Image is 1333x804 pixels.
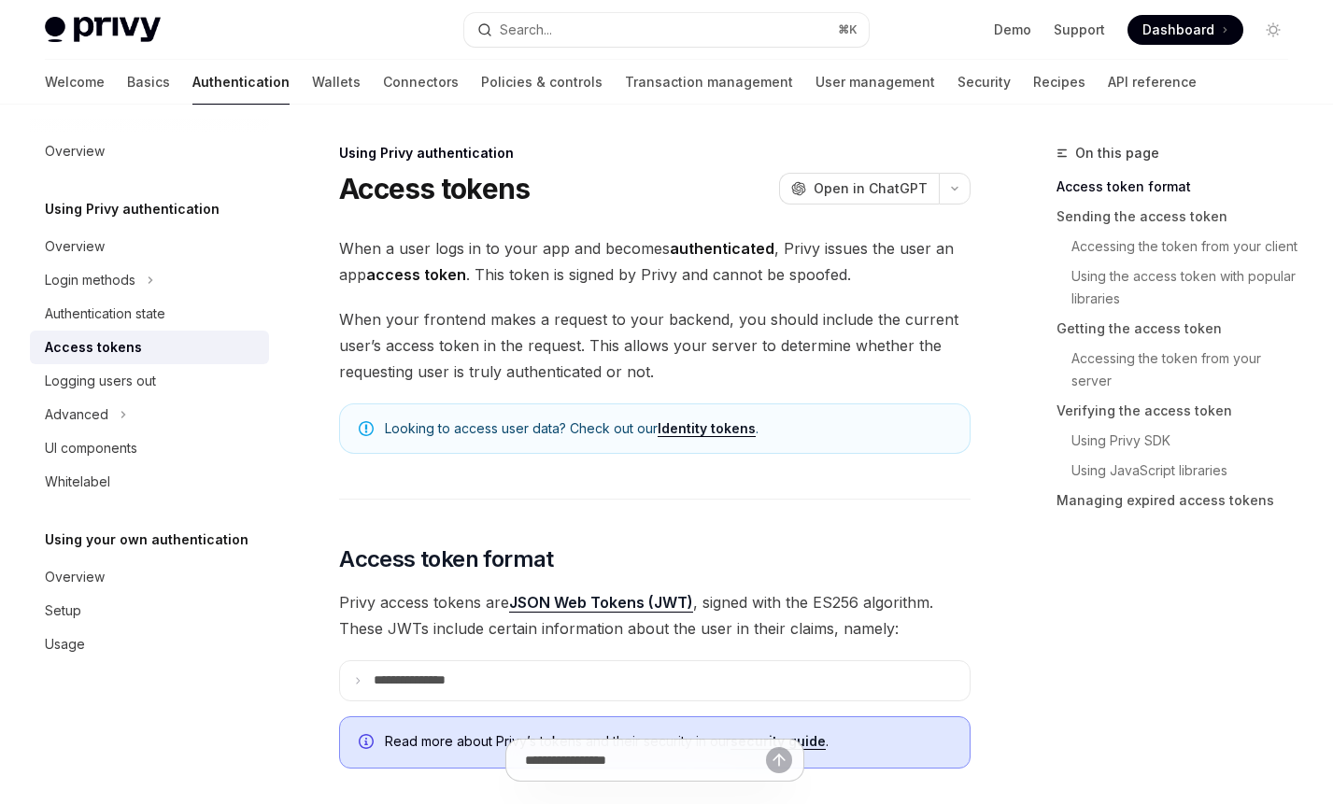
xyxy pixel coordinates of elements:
a: Basics [127,60,170,105]
span: ⌘ K [838,22,858,37]
div: UI components [45,437,137,459]
a: Access tokens [30,331,269,364]
a: API reference [1108,60,1197,105]
a: Accessing the token from your server [1056,344,1303,396]
span: On this page [1075,142,1159,164]
span: When a user logs in to your app and becomes , Privy issues the user an app . This token is signed... [339,235,971,288]
a: Transaction management [625,60,793,105]
div: Advanced [45,403,108,426]
a: Accessing the token from your client [1056,232,1303,261]
a: Whitelabel [30,465,269,499]
a: Logging users out [30,364,269,398]
div: Setup [45,599,81,622]
a: Using Privy SDK [1056,426,1303,456]
div: Access tokens [45,336,142,359]
img: light logo [45,17,161,43]
span: When your frontend makes a request to your backend, you should include the current user’s access ... [339,306,971,385]
a: Usage [30,628,269,661]
a: Wallets [312,60,361,105]
a: Support [1054,21,1105,39]
a: User management [815,60,935,105]
a: Getting the access token [1056,314,1303,344]
div: Search... [500,19,552,41]
a: Security [957,60,1011,105]
strong: authenticated [670,239,774,258]
input: Ask a question... [525,740,766,781]
svg: Note [359,421,374,436]
div: Logging users out [45,370,156,392]
a: Authentication state [30,297,269,331]
div: Overview [45,235,105,258]
div: Overview [45,566,105,588]
button: Login methods [30,263,269,297]
a: Setup [30,594,269,628]
span: Dashboard [1142,21,1214,39]
span: Read more about Privy’s tokens and their security in our . [385,732,951,751]
a: Overview [30,134,269,168]
svg: Info [359,734,377,753]
span: Access token format [339,544,554,574]
a: UI components [30,431,269,465]
button: Search...⌘K [464,13,869,47]
a: Sending the access token [1056,202,1303,232]
a: Dashboard [1127,15,1243,45]
a: security guide [730,733,826,750]
h5: Using your own authentication [45,529,248,551]
a: Verifying the access token [1056,396,1303,426]
a: Using JavaScript libraries [1056,456,1303,486]
button: Send message [766,747,792,773]
a: Connectors [383,60,459,105]
button: Advanced [30,398,269,431]
a: Access token format [1056,172,1303,202]
h5: Using Privy authentication [45,198,220,220]
a: Demo [994,21,1031,39]
span: Looking to access user data? Check out our . [385,419,951,438]
div: Using Privy authentication [339,144,971,162]
a: Policies & controls [481,60,603,105]
div: Overview [45,140,105,162]
button: Toggle dark mode [1258,15,1288,45]
a: Overview [30,560,269,594]
span: Privy access tokens are , signed with the ES256 algorithm. These JWTs include certain information... [339,589,971,642]
div: Usage [45,633,85,656]
span: Open in ChatGPT [814,179,928,198]
a: Recipes [1033,60,1085,105]
a: Managing expired access tokens [1056,486,1303,515]
h1: Access tokens [339,172,530,205]
a: Overview [30,230,269,263]
strong: access token [366,265,466,284]
a: Welcome [45,60,105,105]
a: Identity tokens [658,420,756,437]
div: Authentication state [45,303,165,325]
button: Open in ChatGPT [779,173,939,205]
a: JSON Web Tokens (JWT) [509,593,693,613]
a: Authentication [192,60,290,105]
div: Whitelabel [45,471,110,493]
a: Using the access token with popular libraries [1056,261,1303,314]
div: Login methods [45,269,135,291]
